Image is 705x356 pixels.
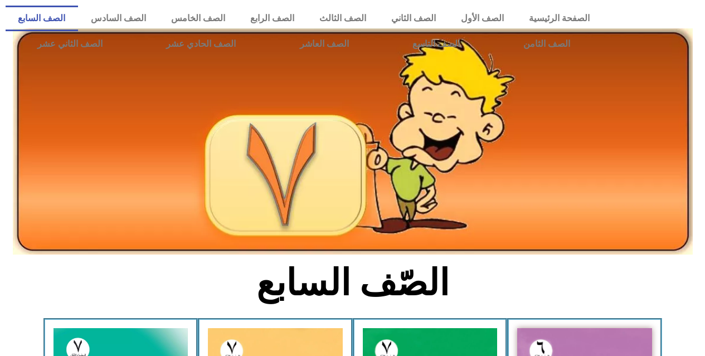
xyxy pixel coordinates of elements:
a: الصف السابع [6,6,78,31]
a: الصف الخامس [158,6,237,31]
a: الصف الرابع [237,6,307,31]
h2: الصّف السابع [168,261,537,305]
a: الصف العاشر [268,31,381,57]
a: الصف التاسع [381,31,492,57]
a: الصف السادس [78,6,158,31]
a: الصف الثاني [378,6,448,31]
a: الصف الثاني عشر [6,31,134,57]
a: الصف الثامن [492,31,602,57]
a: الصف الحادي عشر [134,31,268,57]
a: الصفحة الرئيسية [516,6,602,31]
a: الصف الثالث [307,6,378,31]
a: الصف الأول [448,6,516,31]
